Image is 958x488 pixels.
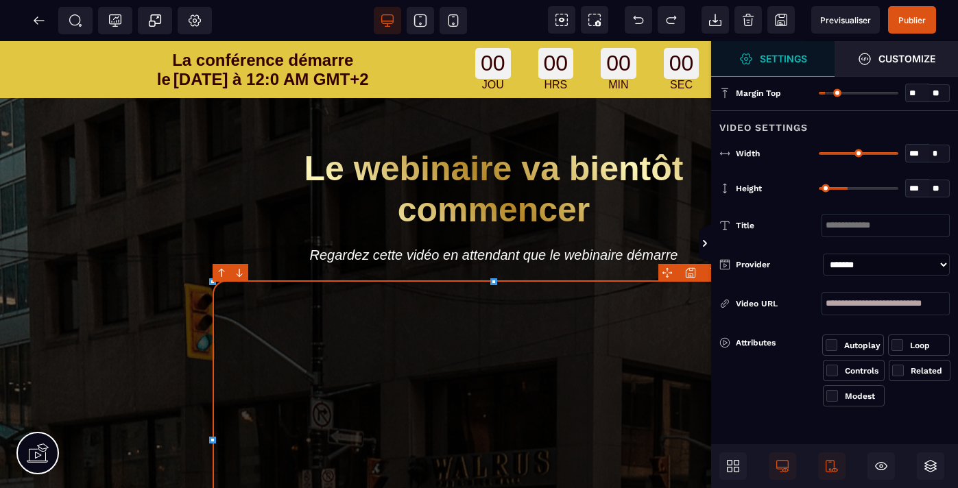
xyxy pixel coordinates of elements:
span: Publier [898,15,926,25]
span: Open Blocks [719,452,747,480]
div: 00 [538,7,574,38]
div: Modest [845,389,881,403]
span: Height [736,183,762,194]
div: Controls [845,364,881,378]
span: Settings [711,41,835,77]
div: Attributes [719,334,822,351]
span: Tracking [108,14,122,27]
span: SEO [69,14,82,27]
i: Regardez cette vidéo en attendant que le webinaire démarre [309,206,678,222]
div: Video URL [736,297,822,310]
span: Preview [811,6,880,34]
span: Screenshot [581,6,608,34]
span: View components [548,6,575,34]
div: 00 [475,7,511,38]
div: 00 [601,7,636,38]
div: Provider [736,258,817,271]
div: HRS [538,38,574,50]
div: Related [911,364,947,378]
span: Mobile Only [818,452,846,480]
div: SEC [664,38,699,50]
span: Setting Body [188,14,202,27]
span: Hide/Show Block [867,452,895,480]
span: Previsualiser [820,15,871,25]
strong: Settings [760,53,807,64]
strong: Customize [878,53,935,64]
div: Video Settings [711,110,958,136]
div: MIN [601,38,636,50]
span: [DATE] à 12:0 AM GMT+2 [173,29,369,47]
div: Autoplay [844,339,881,352]
div: Title [736,219,822,232]
div: Loop [910,339,946,352]
span: Desktop Only [769,452,796,480]
h2: Le webinaire va bientôt commencer [213,100,775,196]
span: Width [736,148,760,159]
span: La conférence démarre le [157,10,353,47]
span: Open Style Manager [835,41,958,77]
span: Open Layers [917,452,944,480]
div: JOU [475,38,511,50]
span: Margin Top [736,88,781,99]
div: 00 [664,7,699,38]
span: Popup [148,14,162,27]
